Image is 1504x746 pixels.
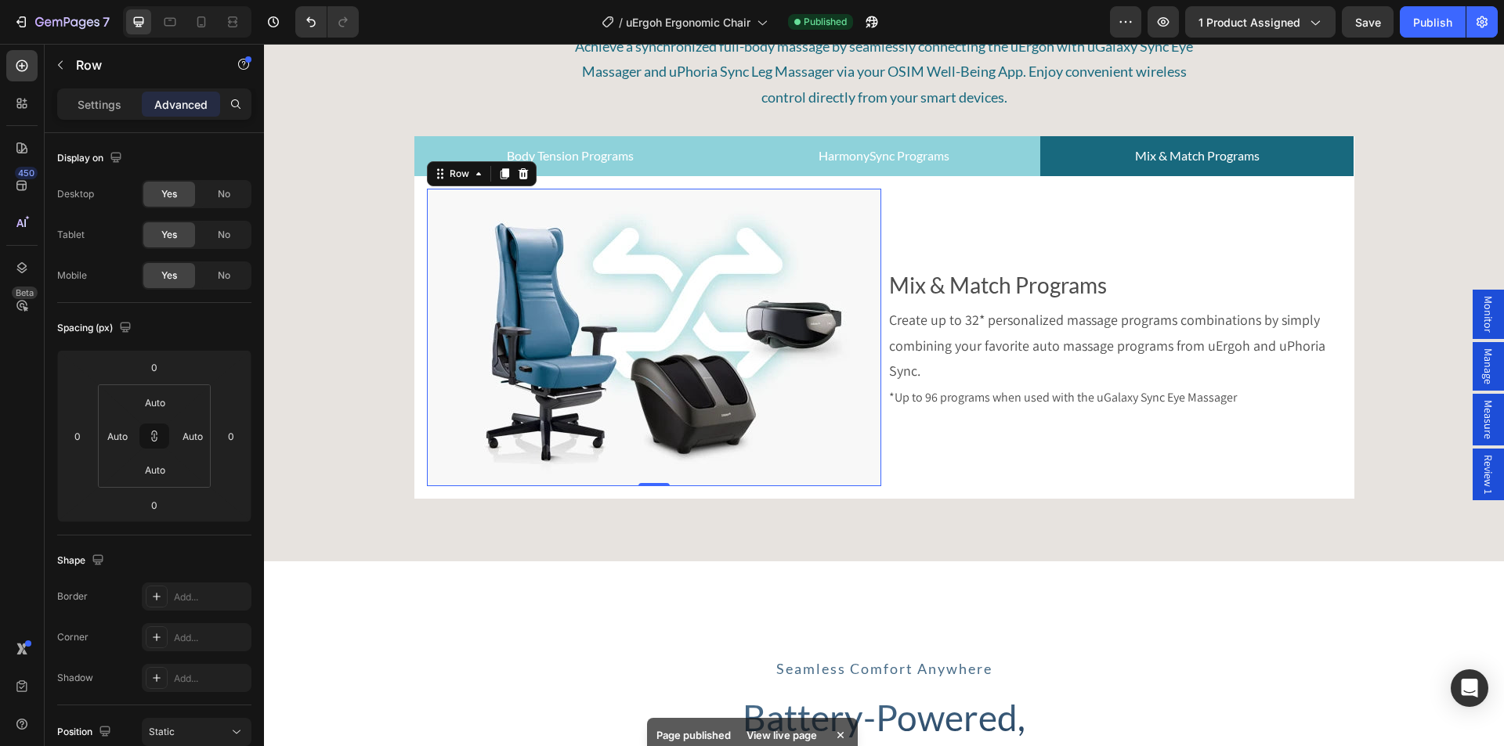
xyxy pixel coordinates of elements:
[139,493,170,517] input: 0
[1217,305,1232,341] span: Manage
[174,590,248,604] div: Add...
[139,458,171,481] input: auto
[60,92,140,103] div: Domain Overview
[240,99,372,126] div: Rich Text Editor. Editing area: main
[552,99,688,126] div: Rich Text Editor. Editing area: main
[1355,16,1381,29] span: Save
[218,268,230,283] span: No
[173,92,264,103] div: Keywords by Traffic
[57,148,125,169] div: Display on
[106,424,129,448] input: auto
[1451,669,1488,707] div: Open Intercom Messenger
[1198,14,1300,31] span: 1 product assigned
[804,15,847,29] span: Published
[78,96,121,113] p: Settings
[57,671,93,685] div: Shadow
[1185,6,1336,38] button: 1 product assigned
[264,44,1504,746] iframe: Design area
[300,649,941,746] h2: Battery-Powered, Cordless Massage
[57,318,135,339] div: Spacing (px)
[625,264,1076,340] p: Create up to 32* personalized massage programs combinations by simply combining your favorite aut...
[174,672,248,686] div: Add...
[626,14,750,31] span: uErgoh Ergonomic Chair
[57,630,89,644] div: Corner
[42,91,55,103] img: tab_domain_overview_orange.svg
[183,123,208,137] div: Row
[737,724,826,746] div: View live page
[218,228,230,242] span: No
[1342,6,1394,38] button: Save
[295,6,359,38] div: Undo/Redo
[149,726,175,737] span: Static
[619,14,623,31] span: /
[57,187,94,201] div: Desktop
[1400,6,1466,38] button: Publish
[1217,356,1232,395] span: Measure
[218,187,230,201] span: No
[161,187,177,201] span: Yes
[44,25,77,38] div: v 4.0.25
[57,550,107,571] div: Shape
[142,718,251,746] button: Static
[869,99,998,126] div: Rich Text Editor. Editing area: main
[156,91,168,103] img: tab_keywords_by_traffic_grey.svg
[25,41,38,53] img: website_grey.svg
[15,167,38,179] div: 450
[219,424,243,448] input: 0
[1217,252,1232,289] span: Monitor
[161,228,177,242] span: Yes
[625,343,1076,366] p: *Up to 96 programs when used with the uGalaxy Sync Eye Massager
[41,41,172,53] div: Domain: [DOMAIN_NAME]
[163,145,617,442] img: gempages_490524180744242033-12af139b-e4ab-4843-bbd2-89efec0eeb21.webp
[103,13,110,31] p: 7
[57,589,88,604] div: Border
[76,56,209,74] p: Row
[512,616,728,633] span: seamless comfort anywhere
[181,424,204,448] input: auto
[139,355,170,379] input: 0
[1413,14,1452,31] div: Publish
[57,228,85,242] div: Tablet
[139,391,171,414] input: auto
[174,631,248,645] div: Add...
[625,222,1076,261] p: Mix & Match Programs
[6,6,117,38] button: 7
[871,101,996,124] p: Mix & Match Programs
[1217,411,1232,450] span: Review 1
[25,25,38,38] img: logo_orange.svg
[161,268,177,283] span: Yes
[66,424,89,448] input: 0
[57,722,114,743] div: Position
[154,96,208,113] p: Advanced
[243,101,370,124] p: Body Tension Programs
[57,268,87,283] div: Mobile
[656,727,731,743] p: Page published
[12,287,38,299] div: Beta
[555,101,685,124] p: HarmonySync Programs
